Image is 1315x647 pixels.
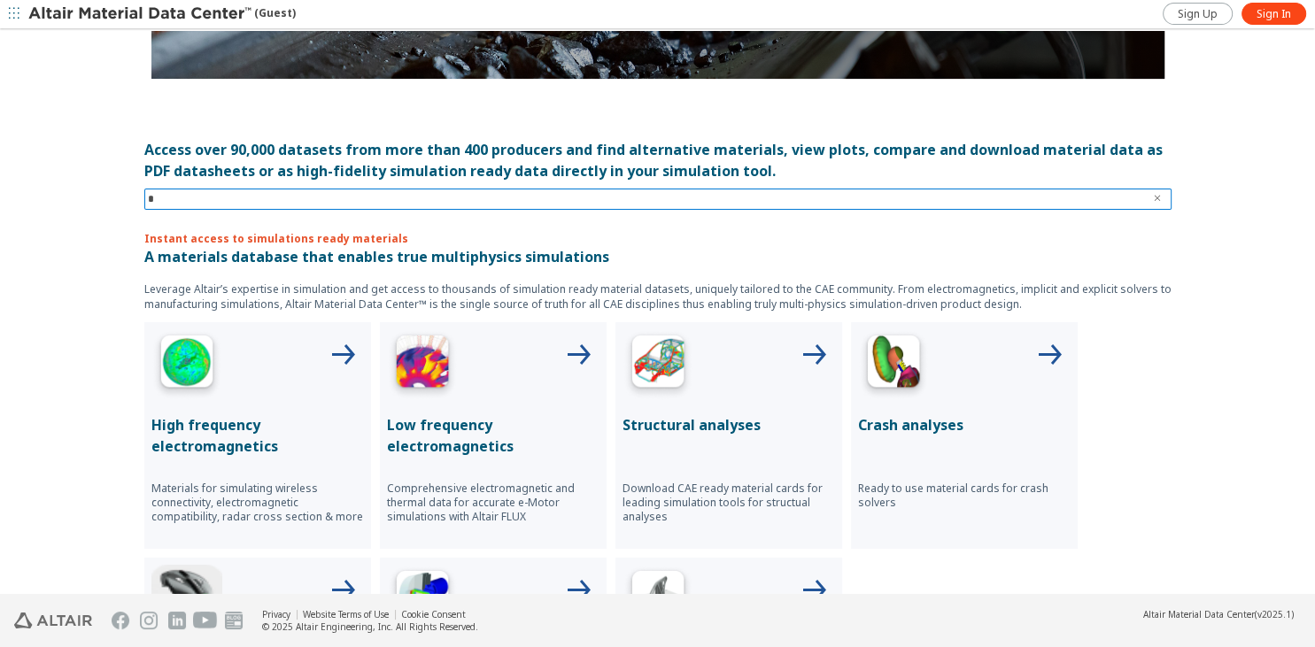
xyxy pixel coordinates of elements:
[1143,608,1294,620] div: (v2025.1)
[28,5,254,23] img: Altair Material Data Center
[623,565,693,635] img: 3D Printing Icon
[623,481,835,524] p: Download CAE ready material cards for leading simulation tools for structual analyses
[144,231,1172,246] p: Instant access to simulations ready materials
[858,329,929,400] img: Crash Analyses Icon
[623,329,693,400] img: Structural Analyses Icon
[151,414,364,457] p: High frequency electromagnetics
[387,329,458,400] img: Low Frequency Icon
[387,565,458,635] img: Polymer Extrusion Icon
[1257,7,1291,21] span: Sign In
[262,608,290,620] a: Privacy
[387,481,599,524] p: Comprehensive electromagnetic and thermal data for accurate e-Motor simulations with Altair FLUX
[144,281,1172,312] p: Leverage Altair’s expertise in simulation and get access to thousands of simulation ready materia...
[858,414,1071,435] p: Crash analyses
[387,414,599,457] p: Low frequency electromagnetics
[615,322,842,549] button: Structural Analyses IconStructural analysesDownload CAE ready material cards for leading simulati...
[144,322,371,549] button: High Frequency IconHigh frequency electromagneticsMaterials for simulating wireless connectivity,...
[14,612,92,628] img: Altair Engineering
[151,329,222,400] img: High Frequency Icon
[623,414,835,435] p: Structural analyses
[1143,608,1255,620] span: Altair Material Data Center
[28,5,296,23] div: (Guest)
[144,246,1172,267] p: A materials database that enables true multiphysics simulations
[1163,3,1233,25] a: Sign Up
[858,481,1071,510] p: Ready to use material cards for crash solvers
[401,608,466,620] a: Cookie Consent
[1143,189,1172,210] button: Clear text
[151,565,222,635] img: Injection Molding Icon
[262,620,478,633] div: © 2025 Altair Engineering, Inc. All Rights Reserved.
[1242,3,1306,25] a: Sign In
[144,139,1172,181] div: Access over 90,000 datasets from more than 400 producers and find alternative materials, view plo...
[380,322,607,549] button: Low Frequency IconLow frequency electromagneticsComprehensive electromagnetic and thermal data fo...
[1178,7,1218,21] span: Sign Up
[851,322,1078,549] button: Crash Analyses IconCrash analysesReady to use material cards for crash solvers
[151,481,364,524] p: Materials for simulating wireless connectivity, electromagnetic compatibility, radar cross sectio...
[303,608,389,620] a: Website Terms of Use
